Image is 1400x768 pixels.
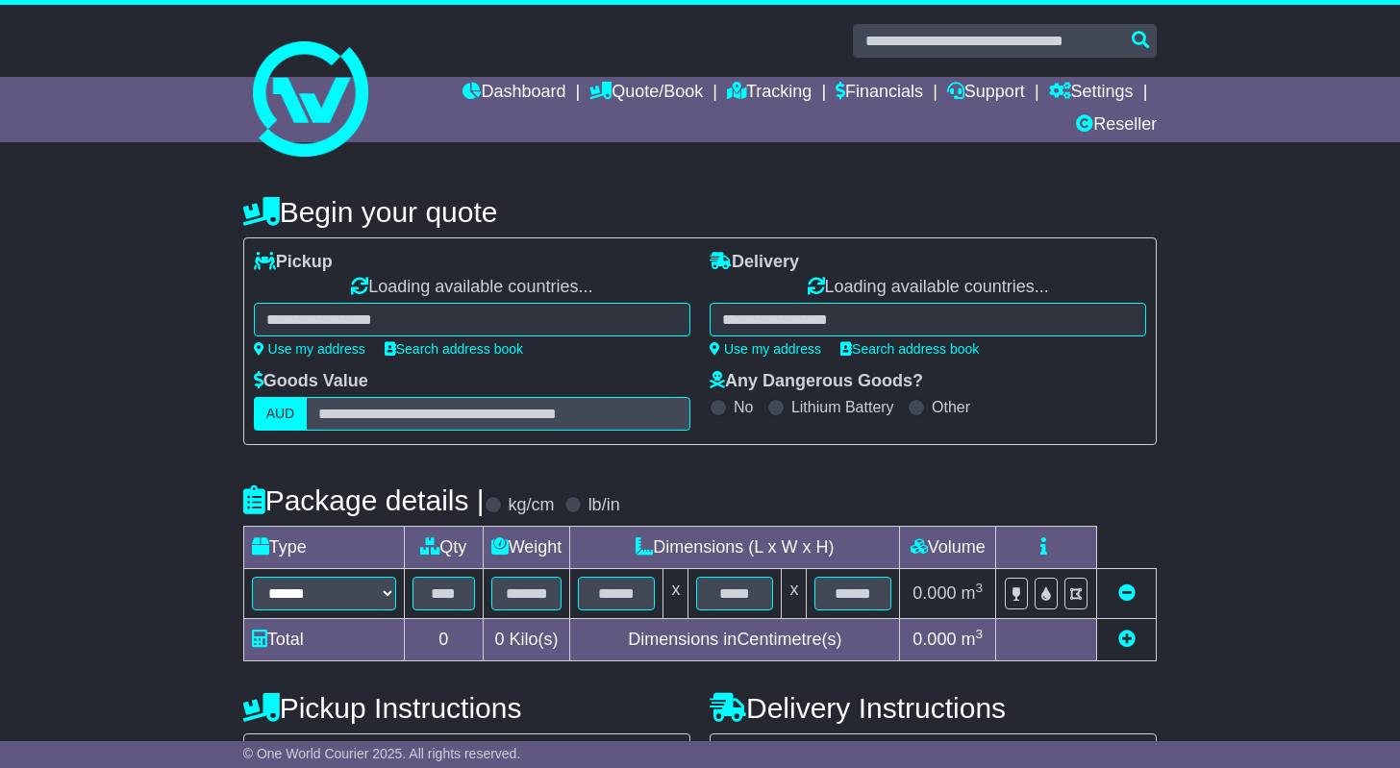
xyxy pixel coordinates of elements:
[900,527,996,569] td: Volume
[791,398,894,416] label: Lithium Battery
[663,569,688,619] td: x
[1118,583,1136,603] a: Remove this item
[254,277,690,298] div: Loading available countries...
[1049,77,1134,110] a: Settings
[243,692,690,724] h4: Pickup Instructions
[975,627,983,641] sup: 3
[385,341,523,357] a: Search address book
[404,619,483,661] td: 0
[404,527,483,569] td: Qty
[947,77,1025,110] a: Support
[1118,630,1136,649] a: Add new item
[912,583,956,603] span: 0.000
[710,371,923,392] label: Any Dangerous Goods?
[710,277,1146,298] div: Loading available countries...
[727,77,812,110] a: Tracking
[734,398,753,416] label: No
[932,398,970,416] label: Other
[570,527,900,569] td: Dimensions (L x W x H)
[509,495,555,516] label: kg/cm
[462,77,565,110] a: Dashboard
[254,341,365,357] a: Use my address
[254,371,368,392] label: Goods Value
[483,527,570,569] td: Weight
[495,630,505,649] span: 0
[243,196,1158,228] h4: Begin your quote
[243,746,521,761] span: © One World Courier 2025. All rights reserved.
[589,77,703,110] a: Quote/Book
[243,619,404,661] td: Total
[1076,110,1157,142] a: Reseller
[588,495,620,516] label: lb/in
[570,619,900,661] td: Dimensions in Centimetre(s)
[483,619,570,661] td: Kilo(s)
[782,569,807,619] td: x
[710,692,1157,724] h4: Delivery Instructions
[243,484,485,516] h4: Package details |
[254,252,333,273] label: Pickup
[836,77,923,110] a: Financials
[710,252,799,273] label: Delivery
[710,341,821,357] a: Use my address
[961,583,983,603] span: m
[840,341,979,357] a: Search address book
[961,630,983,649] span: m
[975,581,983,595] sup: 3
[254,397,308,431] label: AUD
[243,527,404,569] td: Type
[912,630,956,649] span: 0.000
